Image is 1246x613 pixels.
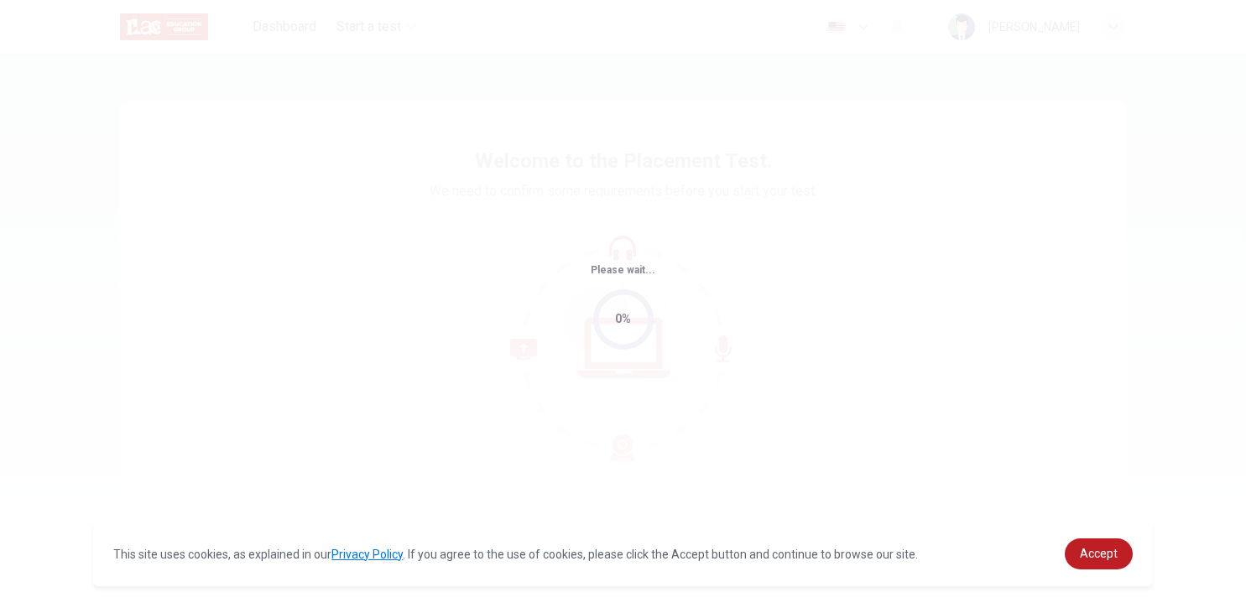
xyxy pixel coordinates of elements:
[1065,538,1133,569] a: dismiss cookie message
[113,548,918,561] span: This site uses cookies, as explained in our . If you agree to the use of cookies, please click th...
[591,264,655,276] span: Please wait...
[1080,547,1118,560] span: Accept
[615,309,631,329] div: 0%
[331,548,403,561] a: Privacy Policy
[93,522,1152,586] div: cookieconsent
